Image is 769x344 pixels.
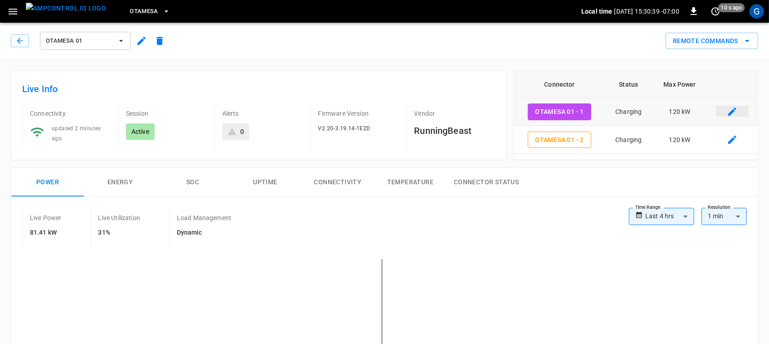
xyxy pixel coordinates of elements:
[40,32,131,50] button: OtaMesa 01
[98,213,140,222] p: Live Utilization
[374,168,447,197] button: Temperature
[666,33,758,49] button: Remote Commands
[605,98,652,126] td: Charging
[131,127,149,136] p: Active
[581,7,613,16] p: Local time
[46,36,113,46] span: OtaMesa 01
[652,126,707,154] td: 120 kW
[30,228,62,238] h6: 81.41 kW
[605,71,652,98] th: Status
[718,3,745,12] span: 10 s ago
[11,168,84,197] button: Power
[514,71,758,154] table: connector table
[605,126,652,154] td: Charging
[30,109,111,118] p: Connectivity
[318,109,399,118] p: Firmware Version
[666,33,758,49] div: remote commands options
[156,168,229,197] button: SOC
[750,4,764,19] div: profile-icon
[229,168,302,197] button: Uptime
[177,213,231,222] p: Load Management
[514,71,605,98] th: Connector
[177,228,231,238] h6: Dynamic
[414,109,495,118] p: Vendor
[130,6,158,17] span: OtaMesa
[240,127,244,136] div: 0
[635,204,661,211] label: Time Range
[126,3,174,20] button: OtaMesa
[26,3,106,14] img: ampcontrol.io logo
[302,168,374,197] button: Connectivity
[528,132,591,148] button: OtaMesa 01 - 2
[414,123,495,138] h6: RunningBeast
[528,103,591,120] button: OtaMesa 01 - 1
[30,213,62,222] p: Live Power
[22,82,495,96] h6: Live Info
[701,208,747,225] div: 1 min
[708,4,723,19] button: set refresh interval
[645,208,694,225] div: Last 4 hrs
[222,109,303,118] p: Alerts
[126,109,207,118] p: Session
[318,125,370,132] span: V2.20-3.19.14-1E2D
[98,228,140,238] h6: 31%
[708,204,730,211] label: Resolution
[652,98,707,126] td: 120 kW
[84,168,156,197] button: Energy
[447,168,526,197] button: Connector Status
[614,7,679,16] p: [DATE] 15:30:39 -07:00
[52,125,101,142] span: updated 2 minutes ago
[652,71,707,98] th: Max Power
